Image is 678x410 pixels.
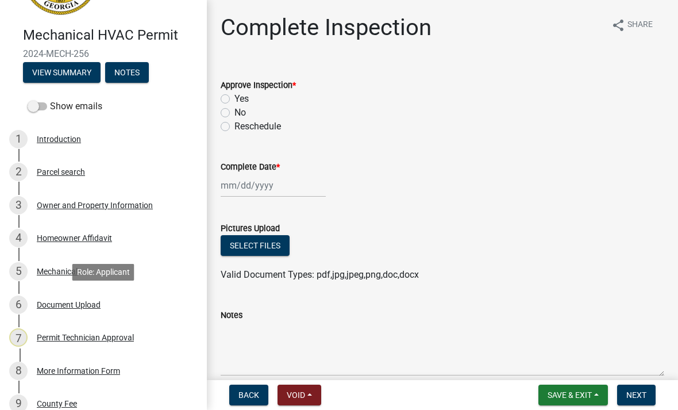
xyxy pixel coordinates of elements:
div: Permit Technician Approval [37,334,134,342]
wm-modal-confirm: Summary [23,68,101,78]
button: shareShare [602,14,662,36]
div: Document Upload [37,301,101,309]
label: No [234,106,246,120]
label: Notes [221,312,242,320]
label: Pictures Upload [221,225,280,233]
button: Select files [221,235,290,256]
span: Back [238,390,259,400]
div: 4 [9,229,28,247]
button: View Summary [23,62,101,83]
i: share [611,18,625,32]
button: Notes [105,62,149,83]
div: 3 [9,196,28,214]
div: Homeowner Affidavit [37,234,112,242]
div: Role: Applicant [72,264,134,281]
div: 1 [9,130,28,148]
h1: Complete Inspection [221,14,432,41]
div: More Information Form [37,367,120,375]
span: Share [627,18,653,32]
input: mm/dd/yyyy [221,174,326,197]
div: Introduction [37,135,81,143]
button: Save & Exit [538,385,608,405]
span: Save & Exit [548,390,592,400]
label: Reschedule [234,120,281,133]
label: Complete Date [221,163,280,171]
wm-modal-confirm: Notes [105,68,149,78]
label: Approve Inspection [221,82,296,90]
div: 6 [9,296,28,314]
span: 2024-MECH-256 [23,48,184,59]
div: 5 [9,262,28,281]
div: 7 [9,328,28,347]
span: Valid Document Types: pdf,jpg,jpeg,png,doc,docx [221,269,419,280]
div: Owner and Property Information [37,201,153,209]
div: 8 [9,362,28,380]
label: Show emails [28,99,102,113]
button: Back [229,385,268,405]
button: Void [278,385,321,405]
div: Mechanical [37,267,78,275]
h4: Mechanical HVAC Permit [23,27,198,44]
div: Parcel search [37,168,85,176]
button: Next [617,385,656,405]
label: Yes [234,92,249,106]
span: Next [626,390,646,400]
span: Void [287,390,305,400]
div: County Fee [37,400,77,408]
div: 2 [9,163,28,181]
